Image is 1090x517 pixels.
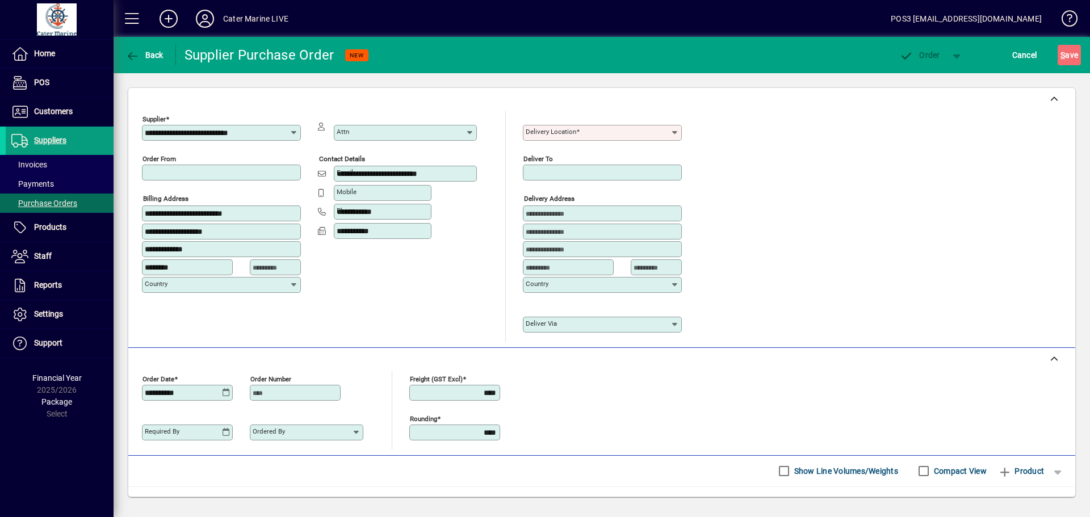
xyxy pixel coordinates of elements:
mat-label: Country [526,280,548,288]
button: Add [150,9,187,29]
span: Products [34,222,66,232]
a: Invoices [6,155,114,174]
mat-label: Mobile [337,188,357,196]
mat-label: Attn [337,128,349,136]
span: Cancel [1012,46,1037,64]
button: Cancel [1009,45,1040,65]
a: Support [6,329,114,358]
button: Back [123,45,166,65]
div: Cater Marine LIVE [223,10,288,28]
a: Reports [6,271,114,300]
mat-label: Email [337,169,353,176]
mat-label: Freight (GST excl) [410,375,463,383]
a: Products [6,213,114,242]
mat-label: Ordered by [253,427,285,435]
a: Payments [6,174,114,194]
mat-label: Required by [145,427,179,435]
span: Purchase Orders [11,199,77,208]
label: Show Line Volumes/Weights [792,465,898,477]
label: Compact View [932,465,987,477]
a: Staff [6,242,114,271]
a: Customers [6,98,114,126]
a: Settings [6,300,114,329]
mat-label: Deliver To [523,155,553,163]
mat-label: Order date [142,375,174,383]
mat-label: Supplier [142,115,166,123]
span: Home [34,49,55,58]
span: Suppliers [34,136,66,145]
span: S [1060,51,1065,60]
mat-label: Order from [142,155,176,163]
span: POS [34,78,49,87]
span: Payments [11,179,54,188]
button: Save [1058,45,1081,65]
app-page-header-button: Back [114,45,176,65]
span: Customers [34,107,73,116]
button: Profile [187,9,223,29]
span: NEW [350,52,364,59]
span: Support [34,338,62,347]
mat-label: Country [145,280,167,288]
span: Back [125,51,163,60]
mat-label: Delivery Location [526,128,576,136]
span: Settings [34,309,63,318]
mat-label: Phone [337,207,355,215]
span: Reports [34,280,62,289]
span: Invoices [11,160,47,169]
mat-label: Order number [250,375,291,383]
mat-label: Rounding [410,414,437,422]
span: Financial Year [32,373,82,383]
mat-label: Deliver via [526,320,557,327]
a: Knowledge Base [1053,2,1076,39]
span: ave [1060,46,1078,64]
a: Home [6,40,114,68]
button: Order [894,45,946,65]
span: Package [41,397,72,406]
div: Supplier Purchase Order [185,46,334,64]
span: Order [900,51,940,60]
span: Staff [34,251,52,260]
div: POS3 [EMAIL_ADDRESS][DOMAIN_NAME] [891,10,1042,28]
a: Purchase Orders [6,194,114,213]
a: POS [6,69,114,97]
